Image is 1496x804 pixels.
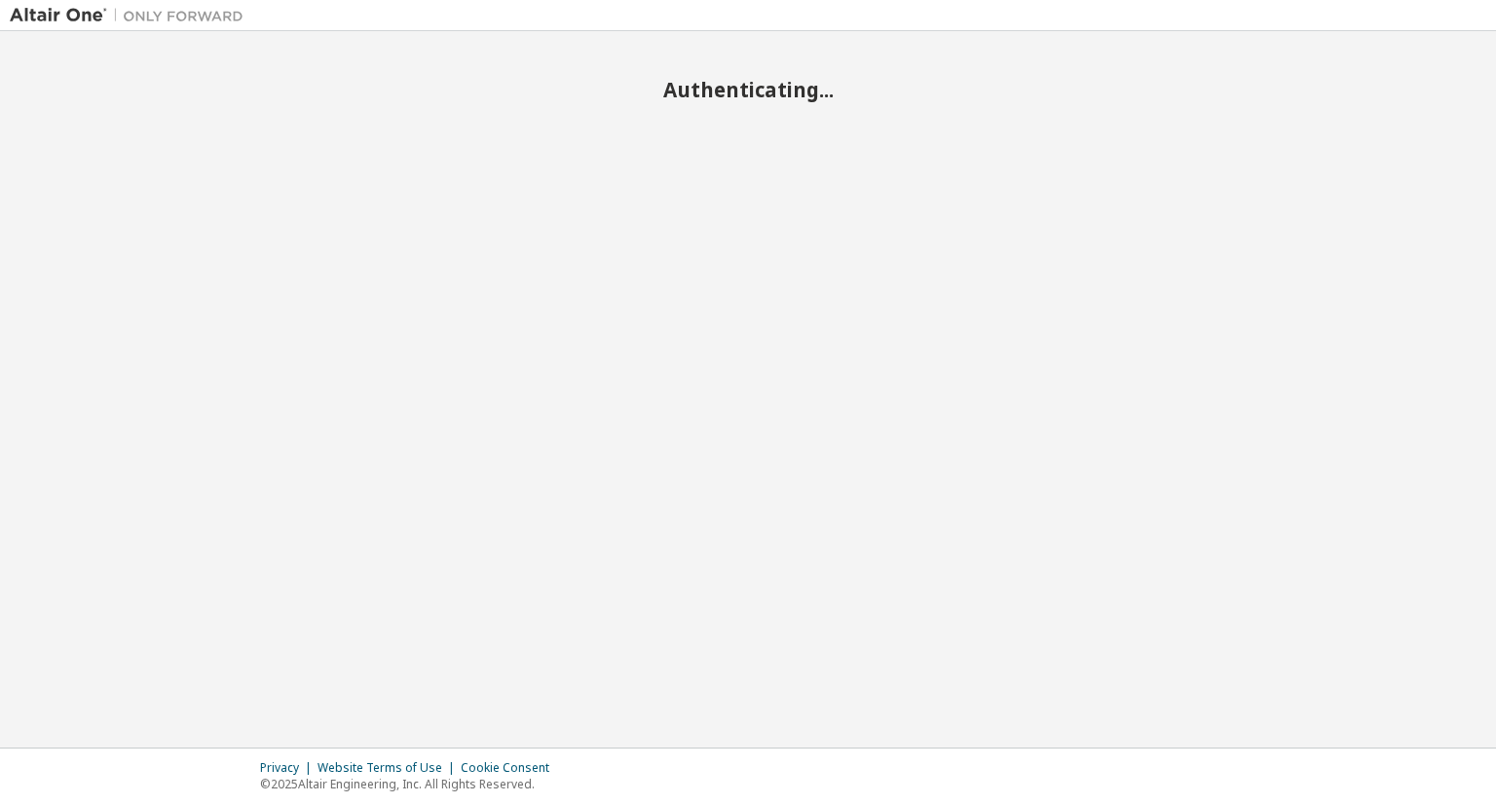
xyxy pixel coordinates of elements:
[260,760,318,776] div: Privacy
[260,776,561,792] p: © 2025 Altair Engineering, Inc. All Rights Reserved.
[318,760,461,776] div: Website Terms of Use
[10,6,253,25] img: Altair One
[461,760,561,776] div: Cookie Consent
[10,77,1486,102] h2: Authenticating...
